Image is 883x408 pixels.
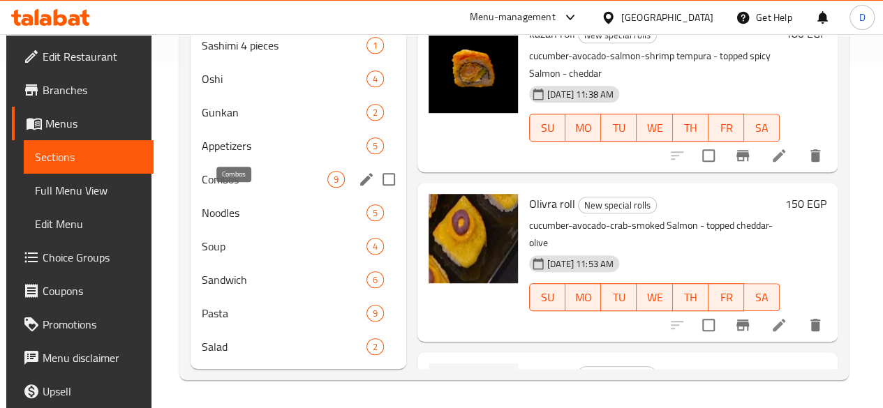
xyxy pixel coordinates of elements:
div: New special rolls [578,197,657,213]
div: Menu-management [470,9,556,26]
span: Craby roll [529,363,574,384]
h6: 150 EGP [785,363,826,383]
div: Gunkan2 [191,96,406,129]
span: New special rolls [579,27,656,43]
div: items [366,338,384,355]
span: 5 [367,206,383,220]
span: Salad [202,338,366,355]
span: Gunkan [202,104,366,121]
span: Menus [45,115,142,132]
button: WE [637,283,672,311]
span: [DATE] 11:38 AM [542,88,619,101]
div: Soup4 [191,229,406,263]
span: D [859,10,865,25]
span: Sections [35,149,142,165]
span: Sashimi 4 pieces [202,37,366,54]
div: Noodles5 [191,196,406,229]
a: Choice Groups [12,241,154,274]
div: items [366,137,384,154]
div: Appetizers5 [191,129,406,163]
span: [DATE] 11:53 AM [542,257,619,271]
span: Appetizers [202,137,366,154]
div: Sashimi 4 pieces1 [191,29,406,62]
span: SA [750,287,774,308]
span: Coupons [43,282,142,299]
button: FR [708,114,744,142]
span: SU [535,118,560,138]
span: Select to update [694,141,723,170]
a: Upsell [12,375,154,408]
div: Soup [202,238,366,255]
p: cucumber-avocado-crab-smoked Salmon - topped cheddar-olive [529,217,780,252]
button: SA [744,283,780,311]
button: Branch-specific-item [726,308,759,342]
h6: 180 EGP [785,24,826,43]
span: FR [714,118,739,138]
span: Oshi [202,70,366,87]
span: WE [642,287,667,308]
a: Edit Restaurant [12,40,154,73]
span: TU [607,287,631,308]
a: Coupons [12,274,154,308]
span: 4 [367,73,383,86]
div: Pasta9 [191,296,406,330]
h6: 150 EGP [785,194,826,213]
div: items [366,70,384,87]
span: TH [678,118,703,138]
a: Menus [12,107,154,140]
button: delete [799,308,832,342]
span: MO [571,118,595,138]
span: SA [750,118,774,138]
a: Menu disclaimer [12,341,154,375]
button: TH [673,114,708,142]
button: MO [565,114,601,142]
span: Upsell [43,383,142,400]
div: items [366,238,384,255]
span: Choice Groups [43,249,142,266]
span: SU [535,287,560,308]
span: Sandwich [202,271,366,288]
span: Select to update [694,310,723,340]
div: Pasta [202,305,366,322]
a: Edit menu item [771,317,787,333]
button: MO [565,283,601,311]
span: 2 [367,106,383,119]
span: Menu disclaimer [43,349,142,366]
a: Edit Menu [24,207,154,241]
img: Olivra roll [429,194,518,283]
div: items [366,204,384,221]
span: New special rolls [579,197,656,213]
div: New special rolls [578,27,657,43]
span: WE [642,118,667,138]
span: MO [571,287,595,308]
button: TU [601,114,637,142]
span: FR [714,287,739,308]
span: Full Menu View [35,182,142,199]
span: Edit Menu [35,216,142,232]
button: SA [744,114,780,142]
button: SU [529,283,565,311]
a: Promotions [12,308,154,341]
div: New special rolls [577,366,656,383]
span: TU [607,118,631,138]
span: 9 [328,173,344,186]
span: 1 [367,39,383,52]
button: edit [356,169,377,190]
span: 4 [367,240,383,253]
img: kazan roll [429,24,518,113]
div: items [327,171,345,188]
a: Sections [24,140,154,174]
span: Noodles [202,204,366,221]
span: New special rolls [578,367,655,383]
button: FR [708,283,744,311]
div: Sandwich6 [191,263,406,296]
div: items [366,271,384,288]
span: Combos [202,171,327,188]
span: TH [678,287,703,308]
